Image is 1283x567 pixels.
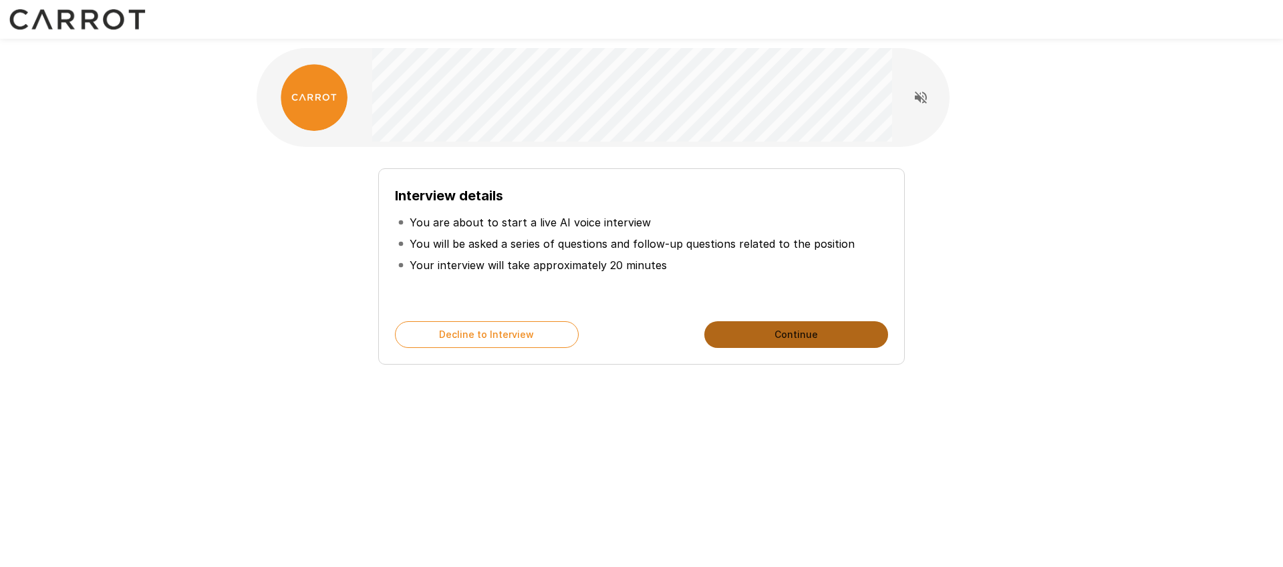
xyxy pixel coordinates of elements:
[410,236,855,252] p: You will be asked a series of questions and follow-up questions related to the position
[281,64,347,131] img: carrot_logo.png
[704,321,888,348] button: Continue
[410,257,667,273] p: Your interview will take approximately 20 minutes
[907,84,934,111] button: Read questions aloud
[395,188,503,204] b: Interview details
[395,321,579,348] button: Decline to Interview
[410,214,651,230] p: You are about to start a live AI voice interview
